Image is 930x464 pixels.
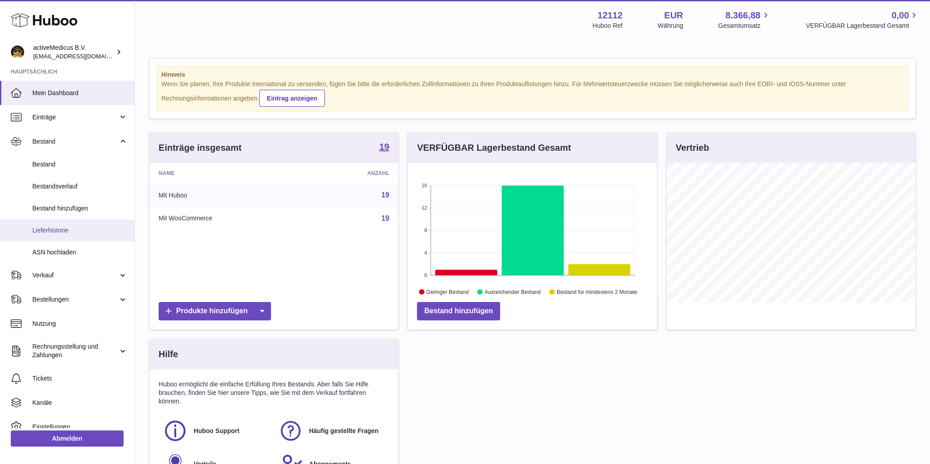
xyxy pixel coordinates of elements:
[32,89,128,97] span: Mein Dashboard
[11,45,24,59] img: info@activemedicus.com
[32,137,118,146] span: Bestand
[422,183,427,188] text: 16
[426,289,469,295] text: Geringer Bestand
[150,163,309,184] th: Name
[598,9,623,22] strong: 12112
[381,214,390,222] a: 19
[32,271,118,280] span: Verkauf
[417,142,571,154] h3: VERFÜGBAR Lagerbestand Gesamt
[664,9,683,22] strong: EUR
[159,380,389,406] p: Huboo ermöglicht die einfache Erfüllung Ihres Bestands. Aber falls Sie Hilfe brauchen, finden Sie...
[425,228,427,233] text: 8
[32,248,128,257] span: ASN hochladen
[161,70,903,79] strong: Hinweis
[32,320,128,328] span: Nutzung
[150,184,309,207] td: Mit Huboo
[11,430,124,446] a: Abmelden
[422,205,427,210] text: 12
[593,22,623,30] div: Huboo Ref
[379,142,389,151] strong: 19
[32,204,128,213] span: Bestand hinzufügen
[259,90,325,107] a: Eintrag anzeigen
[33,53,132,60] span: [EMAIL_ADDRESS][DOMAIN_NAME]
[676,142,709,154] h3: Vertrieb
[161,80,903,107] div: Wenn Sie planen, Ihre Produkte international zu versenden, fügen Sie bitte die erforderlichen Zol...
[425,272,427,278] text: 0
[194,427,239,435] span: Huboo Support
[381,191,390,199] a: 19
[159,142,242,154] h3: Einträge insgesamt
[32,160,128,169] span: Bestand
[726,9,761,22] span: 8.366,88
[32,295,118,304] span: Bestellungen
[163,419,270,443] a: Huboo Support
[718,22,771,30] span: Gesamtumsatz
[309,163,399,184] th: Anzahl
[32,423,128,431] span: Einstellungen
[309,427,379,435] span: Häufig gestellte Fragen
[32,398,128,407] span: Kanäle
[891,9,909,22] span: 0,00
[159,348,178,360] h3: Hilfe
[417,302,500,320] a: Bestand hinzufügen
[33,44,114,61] div: activeMedicus B.V.
[150,207,309,230] td: Mit WooCommerce
[425,250,427,255] text: 4
[658,22,683,30] div: Währung
[806,9,919,30] a: 0,00 VERFÜGBAR Lagerbestand Gesamt
[32,226,128,235] span: Lieferhistorie
[32,374,128,383] span: Tickets
[806,22,919,30] span: VERFÜGBAR Lagerbestand Gesamt
[32,113,118,122] span: Einträge
[379,142,389,153] a: 19
[485,289,541,295] text: Ausreichender Bestand
[32,182,128,191] span: Bestandsverlauf
[279,419,385,443] a: Häufig gestellte Fragen
[32,342,118,359] span: Rechnungsstellung und Zahlungen
[557,289,638,295] text: Bestand für mindestens 2 Monate
[159,302,271,320] a: Produkte hinzufügen
[718,9,771,30] a: 8.366,88 Gesamtumsatz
